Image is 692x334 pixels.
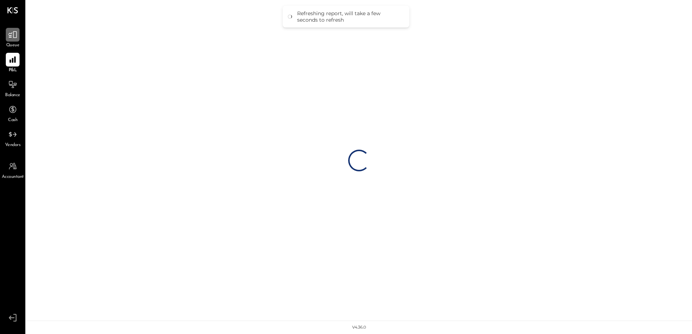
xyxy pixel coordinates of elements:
[0,28,25,49] a: Queue
[297,10,402,23] div: Refreshing report, will take a few seconds to refresh
[352,325,366,330] div: v 4.36.0
[0,53,25,74] a: P&L
[0,78,25,99] a: Balance
[9,67,17,74] span: P&L
[0,128,25,149] a: Vendors
[2,174,24,180] span: Accountant
[0,159,25,180] a: Accountant
[0,103,25,124] a: Cash
[6,42,20,49] span: Queue
[5,92,20,99] span: Balance
[8,117,17,124] span: Cash
[5,142,21,149] span: Vendors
